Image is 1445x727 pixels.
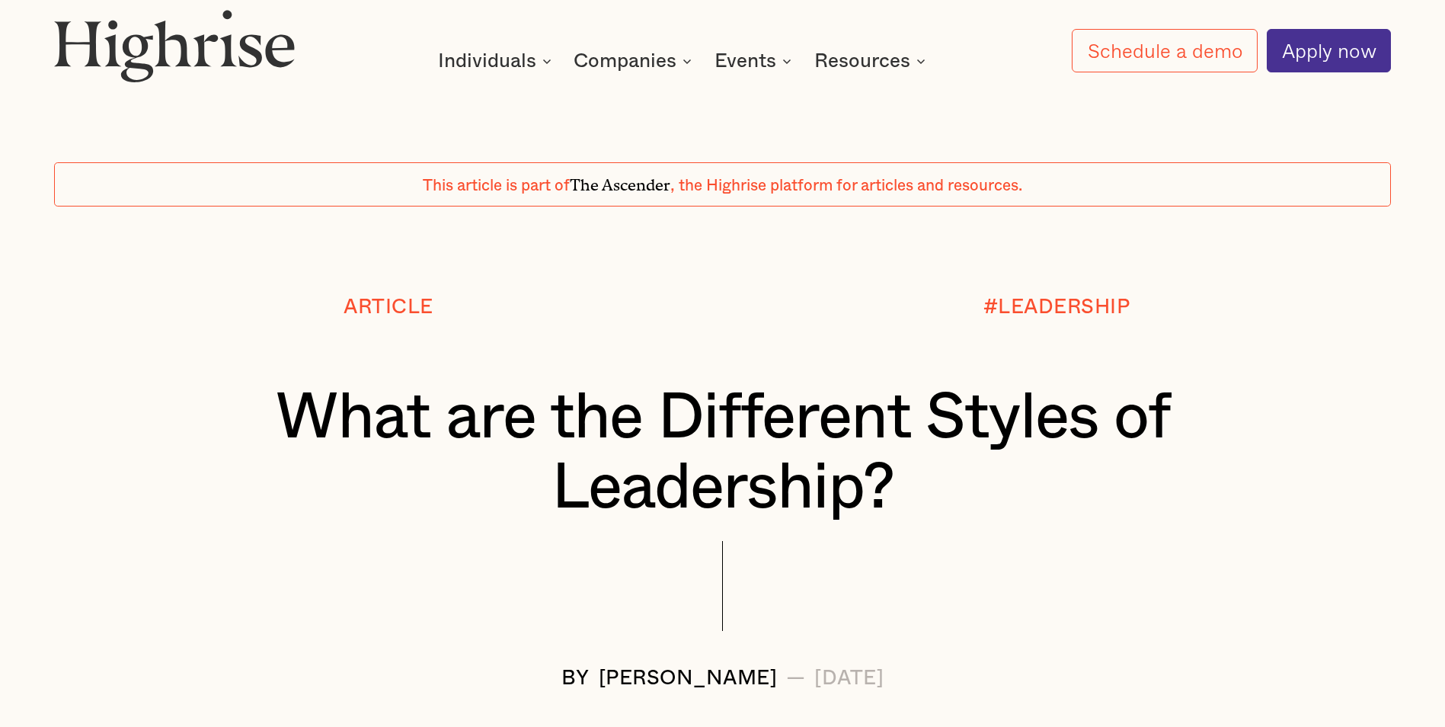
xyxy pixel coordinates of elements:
a: Schedule a demo [1072,29,1257,72]
div: [PERSON_NAME] [599,668,778,690]
div: Resources [814,52,910,70]
div: Companies [574,52,676,70]
div: #LEADERSHIP [983,296,1130,319]
div: Individuals [438,52,536,70]
div: — [786,668,806,690]
div: Events [715,52,776,70]
div: BY [561,668,590,690]
a: Apply now [1267,29,1391,73]
div: Events [715,52,796,70]
div: Companies [574,52,696,70]
div: Article [344,296,433,319]
h1: What are the Different Styles of Leadership? [110,383,1335,524]
div: Individuals [438,52,556,70]
div: Resources [814,52,930,70]
span: This article is part of [423,178,570,194]
span: , the Highrise platform for articles and resources. [670,178,1022,194]
div: [DATE] [814,668,884,690]
img: Highrise logo [54,9,296,82]
span: The Ascender [570,172,670,191]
